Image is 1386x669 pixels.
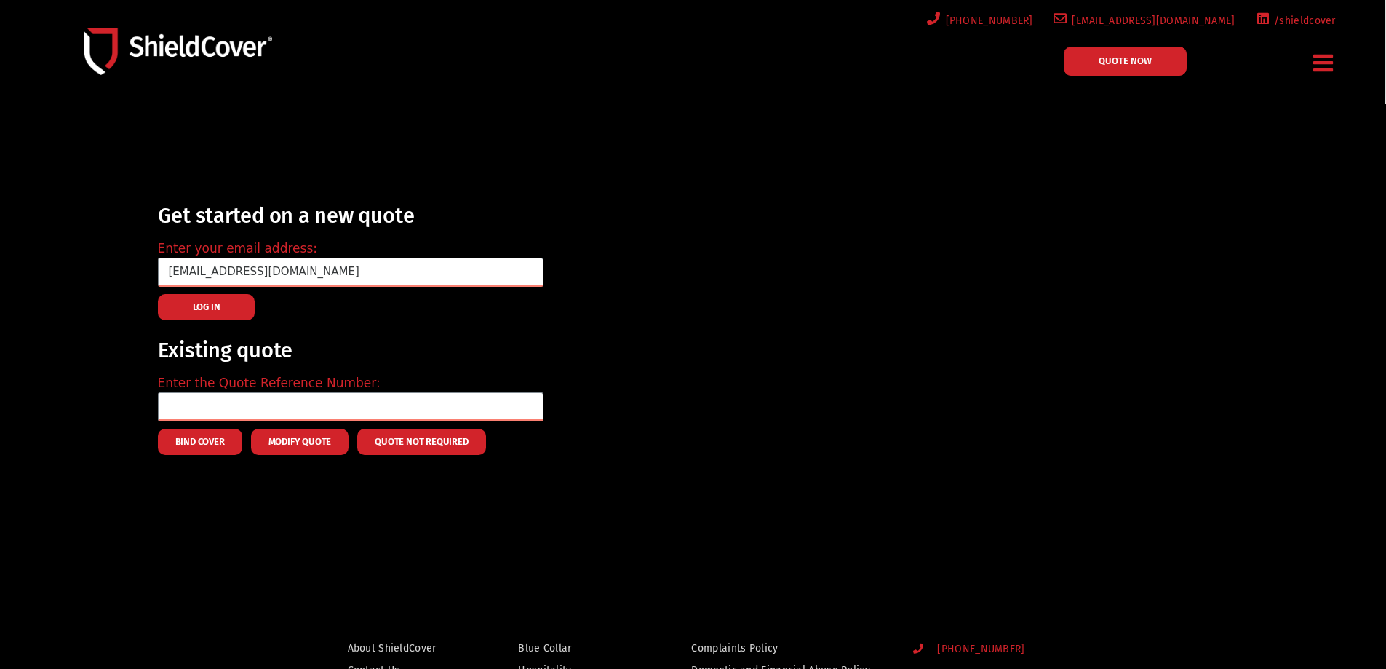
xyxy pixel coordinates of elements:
[158,205,543,228] h2: Get started on a new quote
[158,240,317,258] label: Enter your email address:
[251,429,349,455] button: Modify Quote
[158,258,543,287] input: Email
[1051,12,1235,30] a: [EMAIL_ADDRESS][DOMAIN_NAME]
[175,440,225,443] span: Bind Cover
[158,429,242,455] button: Bind Cover
[691,639,885,657] a: Complaints Policy
[518,639,629,657] a: Blue Collar
[158,339,543,363] h2: Existing quote
[924,12,1033,30] a: [PHONE_NUMBER]
[1308,46,1339,80] div: Menu Toggle
[158,374,381,393] label: Enter the Quote Reference Number:
[193,306,220,309] span: LOG IN
[1253,12,1336,30] a: /shieldcover
[375,440,468,443] span: Quote Not Required
[268,440,332,443] span: Modify Quote
[158,294,255,320] button: LOG IN
[357,429,485,455] button: Quote Not Required
[1067,12,1235,30] span: [EMAIL_ADDRESS][DOMAIN_NAME]
[348,639,437,657] span: About ShieldCover
[1269,12,1336,30] span: /shieldcover
[925,644,1024,656] span: [PHONE_NUMBER]
[941,12,1033,30] span: [PHONE_NUMBER]
[348,639,456,657] a: About ShieldCover
[913,644,1091,656] a: [PHONE_NUMBER]
[518,639,571,657] span: Blue Collar
[84,28,272,74] img: Shield-Cover-Underwriting-Australia-logo-full
[691,639,778,657] span: Complaints Policy
[1064,47,1187,76] a: QUOTE NOW
[1099,56,1152,66] span: QUOTE NOW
